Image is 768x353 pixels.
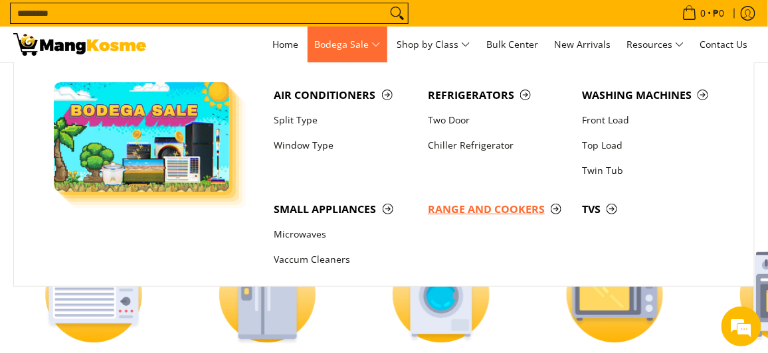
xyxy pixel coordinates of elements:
a: TVs [575,196,729,222]
img: Bodega Sale [54,82,229,192]
span: Bulk Center [486,38,538,50]
nav: Main Menu [159,27,755,62]
a: Small Appliances [267,196,421,222]
a: Vaccum Cleaners [267,247,421,273]
span: Range and Cookers [428,201,569,218]
a: Bulk Center [480,27,545,62]
span: Resources [626,36,684,53]
a: Top Load [575,133,729,158]
a: Chiller Refrigerator [421,133,575,158]
span: Bodega Sale [314,36,381,53]
span: New Arrivals [554,38,611,50]
span: Contact Us [700,38,748,50]
a: Refrigerators [421,82,575,107]
span: ₱0 [712,9,727,18]
a: New Arrivals [547,27,617,62]
img: Bodega Sale l Mang Kosme: Cost-Efficient &amp; Quality Home Appliances [13,33,146,56]
span: TVs [582,201,723,218]
a: Shop by Class [390,27,477,62]
a: Bodega Sale [308,27,387,62]
span: Small Appliances [274,201,415,218]
a: Split Type [267,107,421,133]
a: Twin Tub [575,158,729,183]
a: Contact Us [694,27,755,62]
span: Washing Machines [582,87,723,104]
a: Microwaves [267,222,421,247]
button: Search [387,3,408,23]
a: Two Door [421,107,575,133]
a: Washing Machines [575,82,729,107]
span: Shop by Class [397,36,470,53]
span: Home [272,38,298,50]
a: Window Type [267,133,421,158]
span: Refrigerators [428,87,569,104]
span: 0 [699,9,708,18]
a: Range and Cookers [421,196,575,222]
a: Resources [620,27,691,62]
a: Air Conditioners [267,82,421,107]
a: Front Load [575,107,729,133]
span: • [678,6,729,21]
a: Home [266,27,305,62]
span: Air Conditioners [274,87,415,104]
